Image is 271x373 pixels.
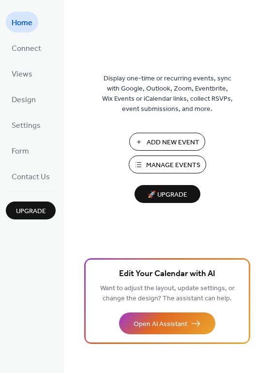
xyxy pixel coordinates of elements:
[129,133,205,151] button: Add New Event
[119,312,215,334] button: Open AI Assistant
[147,138,199,148] span: Add New Event
[12,118,41,133] span: Settings
[6,114,46,135] a: Settings
[100,282,235,305] span: Want to adjust the layout, update settings, or change the design? The assistant can help.
[12,144,29,159] span: Form
[6,166,56,186] a: Contact Us
[146,160,200,171] span: Manage Events
[12,41,41,56] span: Connect
[6,37,47,58] a: Connect
[12,16,32,31] span: Home
[102,74,233,114] span: Display one-time or recurring events, sync with Google, Outlook, Zoom, Eventbrite, Wix Events or ...
[119,267,215,281] span: Edit Your Calendar with AI
[140,188,195,202] span: 🚀 Upgrade
[6,202,56,219] button: Upgrade
[12,93,36,108] span: Design
[6,89,42,109] a: Design
[6,12,38,32] a: Home
[12,67,32,82] span: Views
[16,206,46,217] span: Upgrade
[12,170,50,185] span: Contact Us
[134,319,187,329] span: Open AI Assistant
[129,155,206,173] button: Manage Events
[6,140,35,161] a: Form
[135,185,200,203] button: 🚀 Upgrade
[6,63,38,84] a: Views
